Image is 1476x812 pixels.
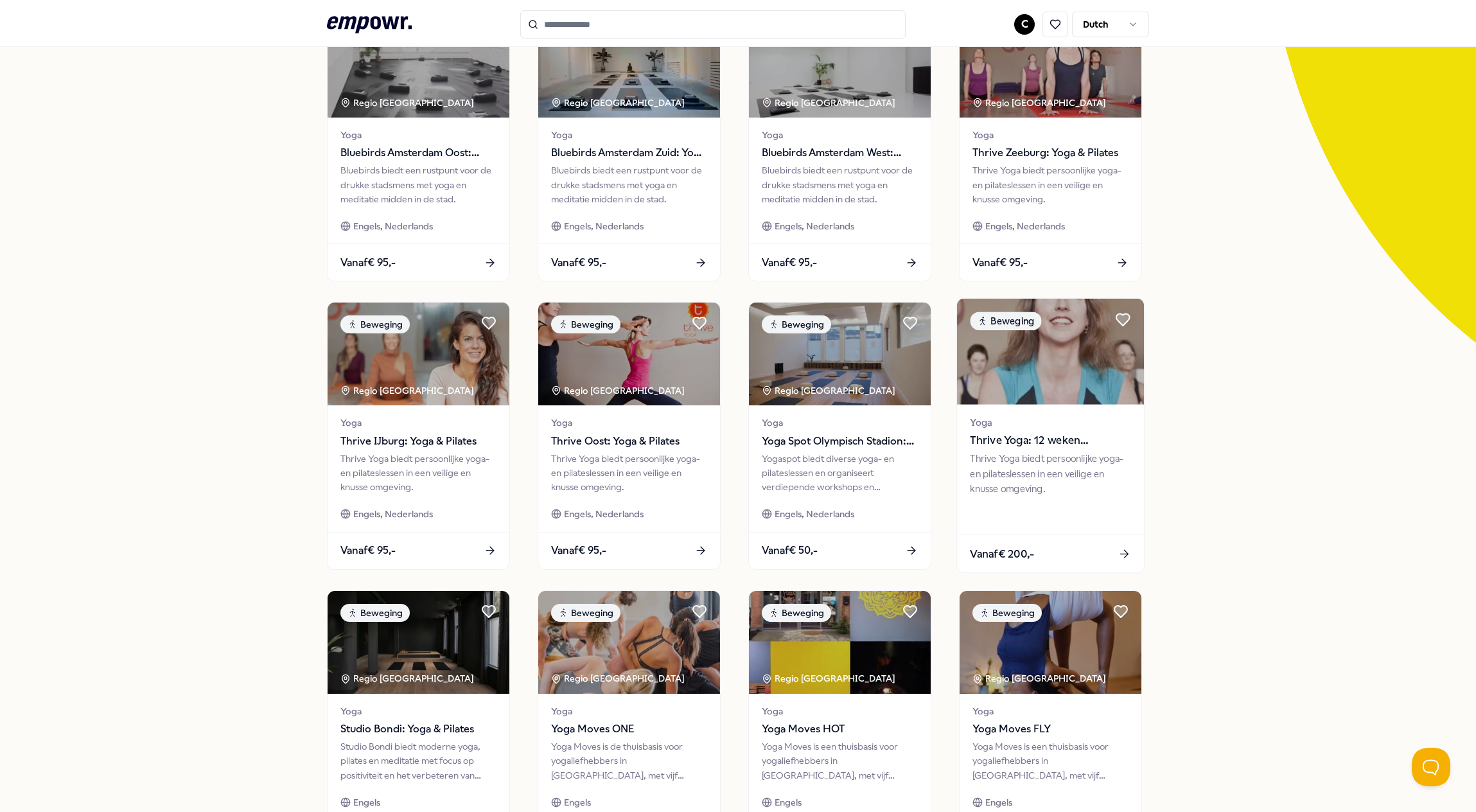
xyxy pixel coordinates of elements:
[564,219,644,233] span: Engels, Nederlands
[762,542,818,559] span: Vanaf € 50,-
[960,591,1141,694] img: package image
[972,254,1028,271] span: Vanaf € 95,-
[762,433,918,450] span: Yoga Spot Olympisch Stadion: Yoga & Pilates
[327,302,510,569] a: package imageBewegingRegio [GEOGRAPHIC_DATA] YogaThrive IJburg: Yoga & PilatesThrive Yoga biedt p...
[340,145,496,161] span: Bluebirds Amsterdam Oost: Yoga & Welzijn
[551,739,707,782] div: Yoga Moves is de thuisbasis voor yogaliefhebbers in [GEOGRAPHIC_DATA], met vijf studio’s versprei...
[775,795,802,809] span: Engels
[972,145,1129,161] span: Thrive Zeeburg: Yoga & Pilates
[538,303,720,405] img: package image
[762,384,897,398] div: Regio [GEOGRAPHIC_DATA]
[551,315,620,333] div: Beweging
[762,315,831,333] div: Beweging
[340,452,496,495] div: Thrive Yoga biedt persoonlijke yoga- en pilateslessen in een veilige en knusse omgeving.
[551,542,606,559] span: Vanaf € 95,-
[970,312,1041,331] div: Beweging
[551,254,606,271] span: Vanaf € 95,-
[551,384,687,398] div: Regio [GEOGRAPHIC_DATA]
[972,739,1129,782] div: Yoga Moves is een thuisbasis voor yogaliefhebbers in [GEOGRAPHIC_DATA], met vijf studio’s verspre...
[340,384,476,398] div: Regio [GEOGRAPHIC_DATA]
[551,671,687,685] div: Regio [GEOGRAPHIC_DATA]
[328,303,509,405] img: package image
[340,704,496,718] span: Yoga
[340,604,410,622] div: Beweging
[762,739,918,782] div: Yoga Moves is een thuisbasis voor yogaliefhebbers in [GEOGRAPHIC_DATA], met vijf studio’s verspre...
[762,254,817,271] span: Vanaf € 95,-
[340,671,476,685] div: Regio [GEOGRAPHIC_DATA]
[762,452,918,495] div: Yogaspot biedt diverse yoga- en pilateslessen en organiseert verdiepende workshops en cursussen.
[762,128,918,142] span: Yoga
[340,739,496,782] div: Studio Bondi biedt moderne yoga, pilates en meditatie met focus op positiviteit en het verbeteren...
[1412,748,1450,786] iframe: Help Scout Beacon - Open
[985,219,1065,233] span: Engels, Nederlands
[762,721,918,737] span: Yoga Moves HOT
[749,303,931,405] img: package image
[551,96,687,110] div: Regio [GEOGRAPHIC_DATA]
[538,15,720,118] img: package image
[340,128,496,142] span: Yoga
[340,542,396,559] span: Vanaf € 95,-
[970,432,1130,449] span: Thrive Yoga: 12 weken zwangerschapsyoga
[970,545,1034,562] span: Vanaf € 200,-
[327,14,510,281] a: package imageBewegingRegio [GEOGRAPHIC_DATA] YogaBluebirds Amsterdam Oost: Yoga & WelzijnBluebird...
[340,721,496,737] span: Studio Bondi: Yoga & Pilates
[762,416,918,430] span: Yoga
[972,721,1129,737] span: Yoga Moves FLY
[762,704,918,718] span: Yoga
[340,433,496,450] span: Thrive IJburg: Yoga & Pilates
[551,452,707,495] div: Thrive Yoga biedt persoonlijke yoga- en pilateslessen in een veilige en knusse omgeving.
[775,219,854,233] span: Engels, Nederlands
[748,14,931,281] a: package imageBewegingRegio [GEOGRAPHIC_DATA] YogaBluebirds Amsterdam West: Yoga & WelzijnBluebird...
[959,14,1142,281] a: package imageBewegingRegio [GEOGRAPHIC_DATA] YogaThrive Zeeburg: Yoga & PilatesThrive Yoga biedt ...
[972,96,1108,110] div: Regio [GEOGRAPHIC_DATA]
[564,507,644,521] span: Engels, Nederlands
[340,96,476,110] div: Regio [GEOGRAPHIC_DATA]
[538,14,721,281] a: package imageBewegingRegio [GEOGRAPHIC_DATA] YogaBluebirds Amsterdam Zuid: Yoga & WelzijnBluebird...
[970,415,1130,430] span: Yoga
[564,795,591,809] span: Engels
[775,507,854,521] span: Engels, Nederlands
[551,721,707,737] span: Yoga Moves ONE
[749,15,931,118] img: package image
[551,704,707,718] span: Yoga
[551,604,620,622] div: Beweging
[970,452,1130,496] div: Thrive Yoga biedt persoonlijke yoga- en pilateslessen in een veilige en knusse omgeving.
[340,163,496,206] div: Bluebirds biedt een rustpunt voor de drukke stadsmens met yoga en meditatie midden in de stad.
[972,704,1129,718] span: Yoga
[762,604,831,622] div: Beweging
[972,604,1042,622] div: Beweging
[551,433,707,450] span: Thrive Oost: Yoga & Pilates
[538,302,721,569] a: package imageBewegingRegio [GEOGRAPHIC_DATA] YogaThrive Oost: Yoga & PilatesThrive Yoga biedt per...
[353,507,433,521] span: Engels, Nederlands
[340,254,396,271] span: Vanaf € 95,-
[551,145,707,161] span: Bluebirds Amsterdam Zuid: Yoga & Welzijn
[748,302,931,569] a: package imageBewegingRegio [GEOGRAPHIC_DATA] YogaYoga Spot Olympisch Stadion: Yoga & PilatesYogas...
[520,10,906,39] input: Search for products, categories or subcategories
[762,145,918,161] span: Bluebirds Amsterdam West: Yoga & Welzijn
[972,671,1108,685] div: Regio [GEOGRAPHIC_DATA]
[551,416,707,430] span: Yoga
[353,219,433,233] span: Engels, Nederlands
[762,163,918,206] div: Bluebirds biedt een rustpunt voor de drukke stadsmens met yoga en meditatie midden in de stad.
[353,795,380,809] span: Engels
[328,15,509,118] img: package image
[985,795,1012,809] span: Engels
[538,591,720,694] img: package image
[956,298,1145,574] a: package imageBewegingYogaThrive Yoga: 12 weken zwangerschapsyogaThrive Yoga biedt persoonlijke yo...
[957,299,1144,405] img: package image
[551,163,707,206] div: Bluebirds biedt een rustpunt voor de drukke stadsmens met yoga en meditatie midden in de stad.
[551,128,707,142] span: Yoga
[1014,14,1035,35] button: C
[762,671,897,685] div: Regio [GEOGRAPHIC_DATA]
[340,416,496,430] span: Yoga
[960,15,1141,118] img: package image
[762,96,897,110] div: Regio [GEOGRAPHIC_DATA]
[972,163,1129,206] div: Thrive Yoga biedt persoonlijke yoga- en pilateslessen in een veilige en knusse omgeving.
[340,315,410,333] div: Beweging
[328,591,509,694] img: package image
[972,128,1129,142] span: Yoga
[749,591,931,694] img: package image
